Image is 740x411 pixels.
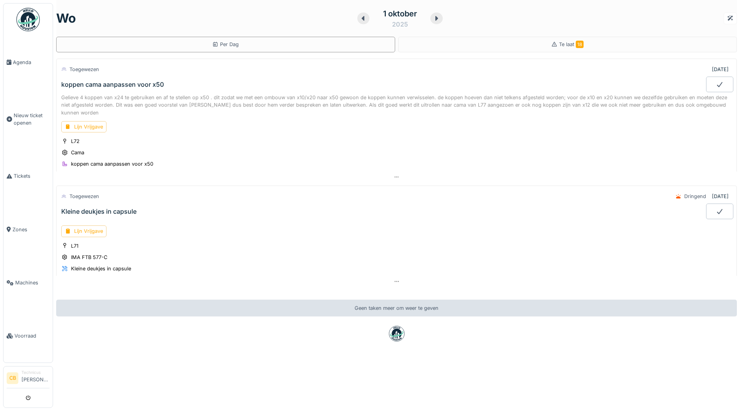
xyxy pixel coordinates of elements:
[71,160,153,168] div: koppen cama aanpassen voor x50
[576,41,584,48] span: 18
[4,150,53,203] a: Tickets
[212,41,239,48] div: Per Dag
[684,193,706,200] div: Dringend
[61,121,106,132] div: Lijn Vrijgave
[15,279,50,286] span: Machines
[61,225,106,237] div: Lijn Vrijgave
[71,254,107,261] div: IMA FTB 577-C
[61,94,732,116] div: Gelieve 4 koppen van x24 te gebruiken en af te stellen op x50 . dit zodat we met een ombouw van x...
[69,66,99,73] div: Toegewezen
[61,208,137,215] div: Kleine deukjes in capsule
[14,172,50,180] span: Tickets
[56,300,737,316] div: Geen taken meer om weer te geven
[16,8,40,31] img: Badge_color-CXgf-gQk.svg
[12,226,50,233] span: Zones
[71,265,131,272] div: Kleine deukjes in capsule
[712,66,729,73] div: [DATE]
[71,242,78,250] div: L71
[559,41,584,47] span: Te laat
[69,193,99,200] div: Toegewezen
[7,372,18,384] li: CB
[4,36,53,89] a: Agenda
[4,203,53,256] a: Zones
[21,370,50,375] div: Technicus
[7,370,50,388] a: CB Technicus[PERSON_NAME]
[392,20,408,29] div: 2025
[4,89,53,150] a: Nieuw ticket openen
[71,149,84,156] div: Cama
[14,332,50,340] span: Voorraad
[13,59,50,66] span: Agenda
[4,256,53,309] a: Machines
[61,81,164,88] div: koppen cama aanpassen voor x50
[383,8,417,20] div: 1 oktober
[4,309,53,363] a: Voorraad
[14,112,50,127] span: Nieuw ticket openen
[21,370,50,386] li: [PERSON_NAME]
[56,11,76,26] h1: wo
[389,326,405,341] img: badge-BVDL4wpA.svg
[712,193,729,200] div: [DATE]
[71,138,80,145] div: L72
